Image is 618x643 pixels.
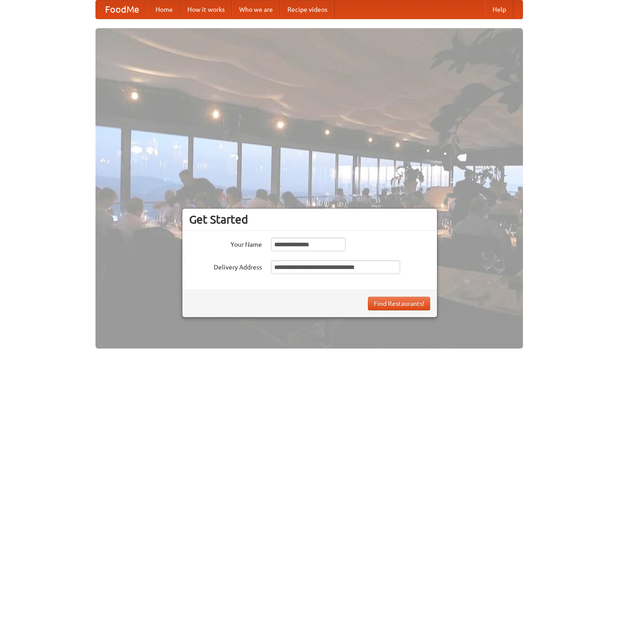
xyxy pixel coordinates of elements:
a: Recipe videos [280,0,335,19]
h3: Get Started [189,213,430,226]
a: Home [148,0,180,19]
a: Who we are [232,0,280,19]
a: FoodMe [96,0,148,19]
button: Find Restaurants! [368,297,430,310]
label: Delivery Address [189,260,262,272]
a: How it works [180,0,232,19]
a: Help [485,0,513,19]
label: Your Name [189,238,262,249]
